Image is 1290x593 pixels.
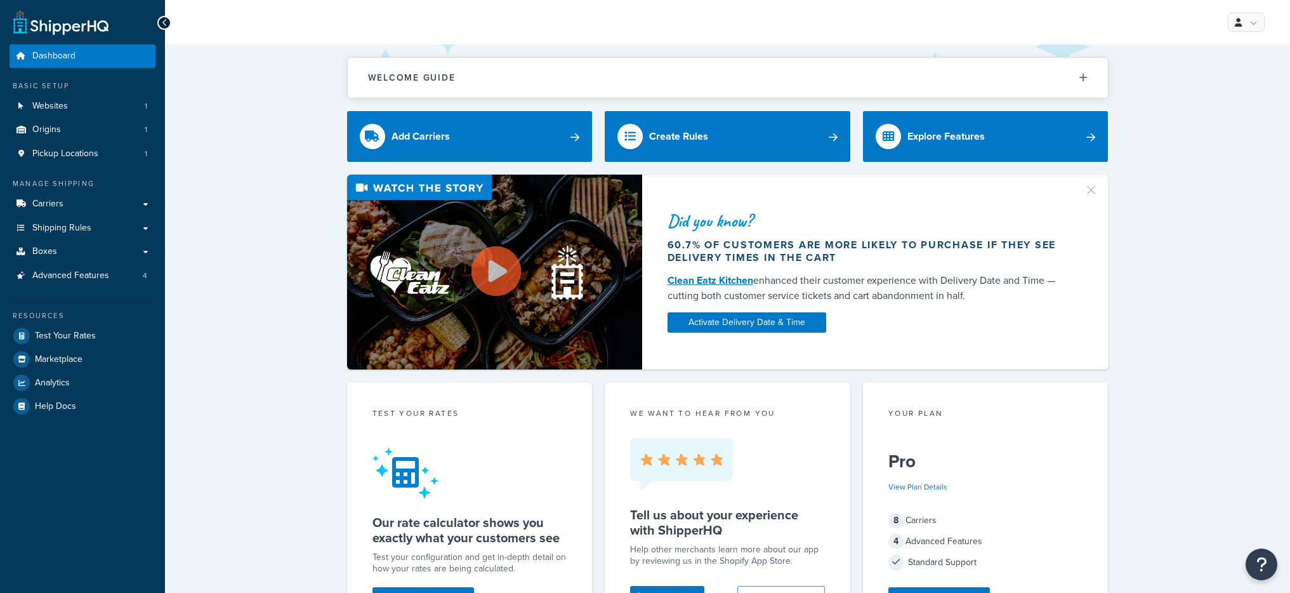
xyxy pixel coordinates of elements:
[10,310,155,321] div: Resources
[10,264,155,288] a: Advanced Features4
[668,212,1069,230] div: Did you know?
[32,223,91,234] span: Shipping Rules
[10,264,155,288] li: Advanced Features
[888,408,1083,422] div: Your Plan
[888,512,1083,530] div: Carriers
[35,331,96,342] span: Test Your Rates
[10,192,155,216] a: Carriers
[1246,549,1277,580] button: Open Resource Center
[32,124,61,135] span: Origins
[888,481,947,493] a: View Plan Details
[372,408,567,422] div: Test your rates
[32,51,76,62] span: Dashboard
[907,128,985,145] div: Explore Features
[605,111,850,162] a: Create Rules
[145,124,147,135] span: 1
[32,101,68,112] span: Websites
[35,354,82,365] span: Marketplace
[145,101,147,112] span: 1
[35,378,70,389] span: Analytics
[668,273,753,288] a: Clean Eatz Kitchen
[35,401,76,412] span: Help Docs
[10,240,155,263] a: Boxes
[32,149,98,159] span: Pickup Locations
[10,178,155,189] div: Manage Shipping
[630,507,825,538] h5: Tell us about your experience with ShipperHQ
[863,111,1109,162] a: Explore Features
[888,533,1083,550] div: Advanced Features
[668,239,1069,264] div: 60.7% of customers are more likely to purchase if they see delivery times in the cart
[668,273,1069,303] div: enhanced their customer experience with Delivery Date and Time — cutting both customer service ti...
[10,81,155,91] div: Basic Setup
[630,408,825,419] p: we want to hear from you
[32,246,57,257] span: Boxes
[10,142,155,166] a: Pickup Locations1
[10,44,155,68] a: Dashboard
[888,554,1083,571] div: Standard Support
[10,142,155,166] li: Pickup Locations
[145,149,147,159] span: 1
[10,348,155,371] a: Marketplace
[368,73,456,83] h2: Welcome Guide
[372,515,567,545] h5: Our rate calculator shows you exactly what your customers see
[143,270,147,281] span: 4
[10,371,155,394] a: Analytics
[10,395,155,418] a: Help Docs
[347,175,642,370] img: Video thumbnail
[10,118,155,142] li: Origins
[10,118,155,142] a: Origins1
[668,312,826,333] a: Activate Delivery Date & Time
[32,270,109,281] span: Advanced Features
[10,324,155,347] a: Test Your Rates
[888,451,1083,472] h5: Pro
[888,513,904,528] span: 8
[32,199,63,210] span: Carriers
[348,58,1108,98] button: Welcome Guide
[347,111,593,162] a: Add Carriers
[10,95,155,118] li: Websites
[392,128,450,145] div: Add Carriers
[10,217,155,240] a: Shipping Rules
[372,552,567,575] div: Test your configuration and get in-depth detail on how your rates are being calculated.
[630,544,825,567] p: Help other merchants learn more about our app by reviewing us in the Shopify App Store.
[888,534,904,549] span: 4
[10,95,155,118] a: Websites1
[649,128,708,145] div: Create Rules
